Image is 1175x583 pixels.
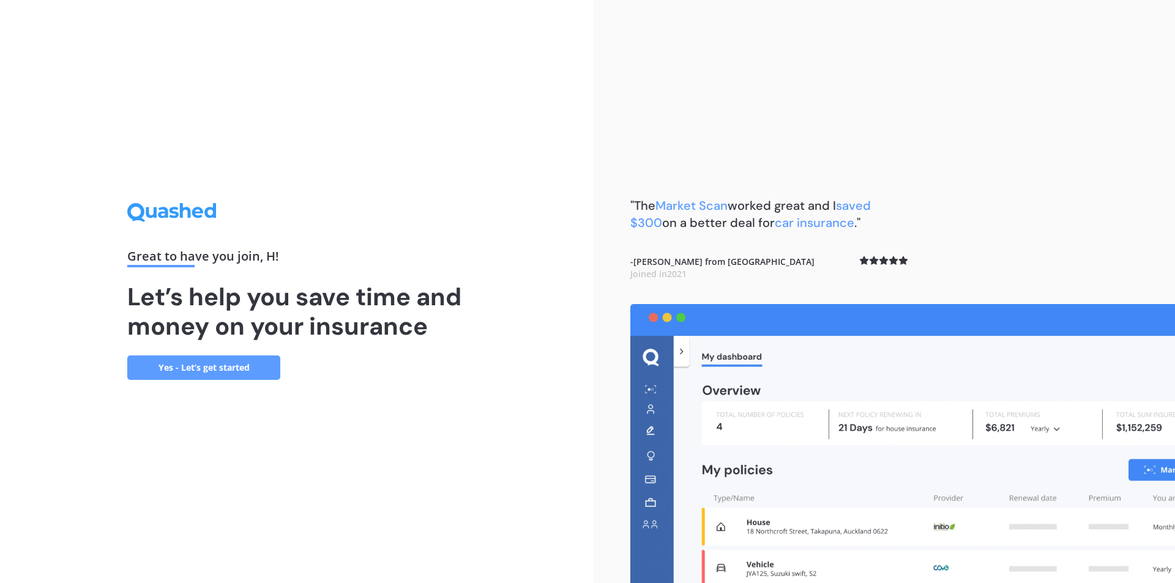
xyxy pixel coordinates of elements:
span: Joined in 2021 [630,268,687,280]
b: - [PERSON_NAME] from [GEOGRAPHIC_DATA] [630,256,815,280]
span: saved $300 [630,198,871,231]
img: dashboard.webp [630,304,1175,583]
span: Market Scan [655,198,728,214]
b: "The worked great and I on a better deal for ." [630,198,871,231]
div: Great to have you join , H ! [127,250,466,267]
h1: Let’s help you save time and money on your insurance [127,282,466,341]
a: Yes - Let’s get started [127,355,280,380]
span: car insurance [775,215,854,231]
